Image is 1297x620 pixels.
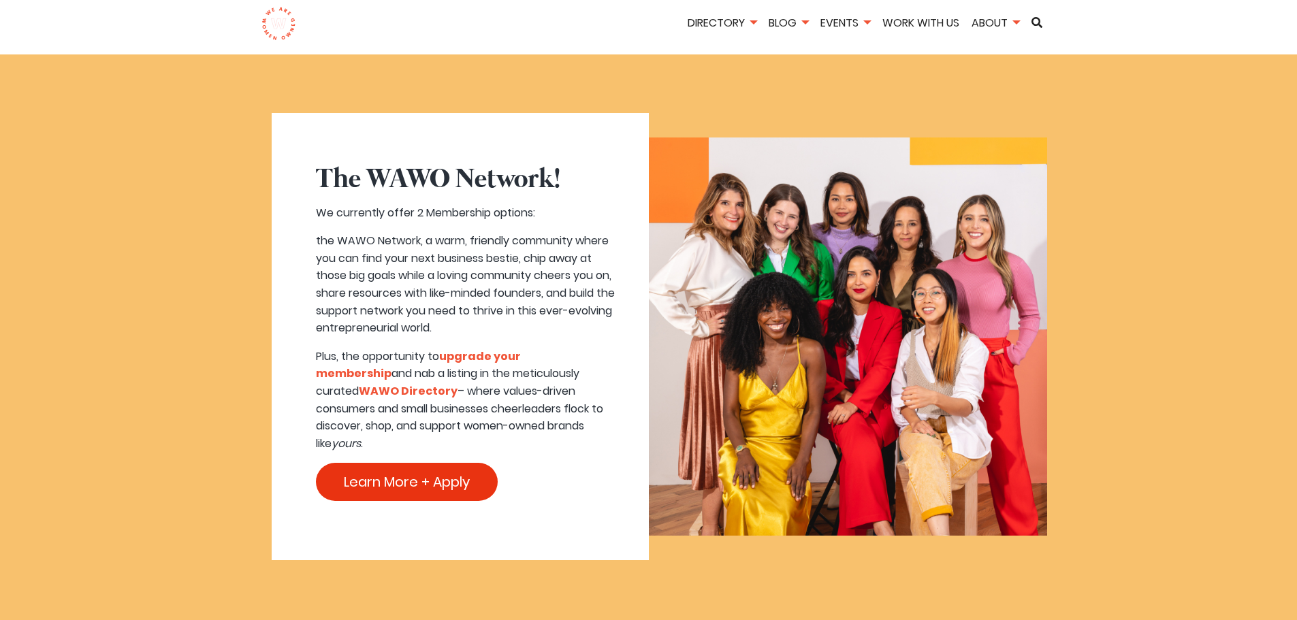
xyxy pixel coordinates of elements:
[764,15,813,31] a: Blog
[332,436,361,451] i: yours
[683,15,761,31] a: Directory
[316,463,498,501] a: Learn More + Apply
[261,7,296,41] img: logo
[967,14,1024,34] li: About
[683,14,761,34] li: Directory
[816,14,875,34] li: Events
[816,15,875,31] a: Events
[316,161,615,199] h2: The WAWO Network!
[764,14,813,34] li: Blog
[1027,17,1047,28] a: Search
[316,348,615,453] p: Plus, the opportunity to and nab a listing in the meticulously curated – where values-driven cons...
[359,383,458,399] strong: WAWO Directory
[316,348,521,382] strong: upgrade your membership
[316,204,615,222] p: We currently offer 2 Membership options:
[316,232,615,337] p: the WAWO Network, a warm, friendly community where you can find your next business bestie, chip a...
[967,15,1024,31] a: About
[878,15,964,31] a: Work With Us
